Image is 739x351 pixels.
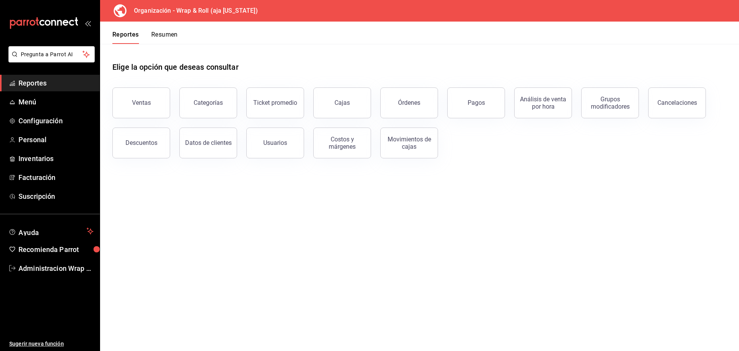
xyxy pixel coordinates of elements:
[21,50,83,59] span: Pregunta a Parrot AI
[185,139,232,146] div: Datos de clientes
[18,244,94,255] span: Recomienda Parrot
[179,87,237,118] button: Categorías
[514,87,572,118] button: Análisis de venta por hora
[132,99,151,106] div: Ventas
[586,96,634,110] div: Grupos modificadores
[246,128,304,158] button: Usuarios
[194,99,223,106] div: Categorías
[18,134,94,145] span: Personal
[18,172,94,183] span: Facturación
[112,31,178,44] div: navigation tabs
[179,128,237,158] button: Datos de clientes
[380,128,438,158] button: Movimientos de cajas
[581,87,639,118] button: Grupos modificadores
[85,20,91,26] button: open_drawer_menu
[657,99,697,106] div: Cancelaciones
[125,139,157,146] div: Descuentos
[398,99,420,106] div: Órdenes
[18,78,94,88] span: Reportes
[334,98,350,107] div: Cajas
[112,31,139,44] button: Reportes
[128,6,258,15] h3: Organización - Wrap & Roll (aja [US_STATE])
[18,97,94,107] span: Menú
[519,96,567,110] div: Análisis de venta por hora
[18,227,84,236] span: Ayuda
[385,136,433,150] div: Movimientos de cajas
[8,46,95,62] button: Pregunta a Parrot AI
[18,153,94,164] span: Inventarios
[468,99,485,106] div: Pagos
[648,87,706,118] button: Cancelaciones
[112,61,239,73] h1: Elige la opción que deseas consultar
[112,128,170,158] button: Descuentos
[380,87,438,118] button: Órdenes
[318,136,366,150] div: Costos y márgenes
[18,263,94,274] span: Administracion Wrap N Roll
[112,87,170,118] button: Ventas
[263,139,287,146] div: Usuarios
[253,99,297,106] div: Ticket promedio
[9,340,94,348] span: Sugerir nueva función
[447,87,505,118] button: Pagos
[313,128,371,158] button: Costos y márgenes
[313,87,371,118] a: Cajas
[18,116,94,126] span: Configuración
[18,191,94,202] span: Suscripción
[151,31,178,44] button: Resumen
[5,56,95,64] a: Pregunta a Parrot AI
[246,87,304,118] button: Ticket promedio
